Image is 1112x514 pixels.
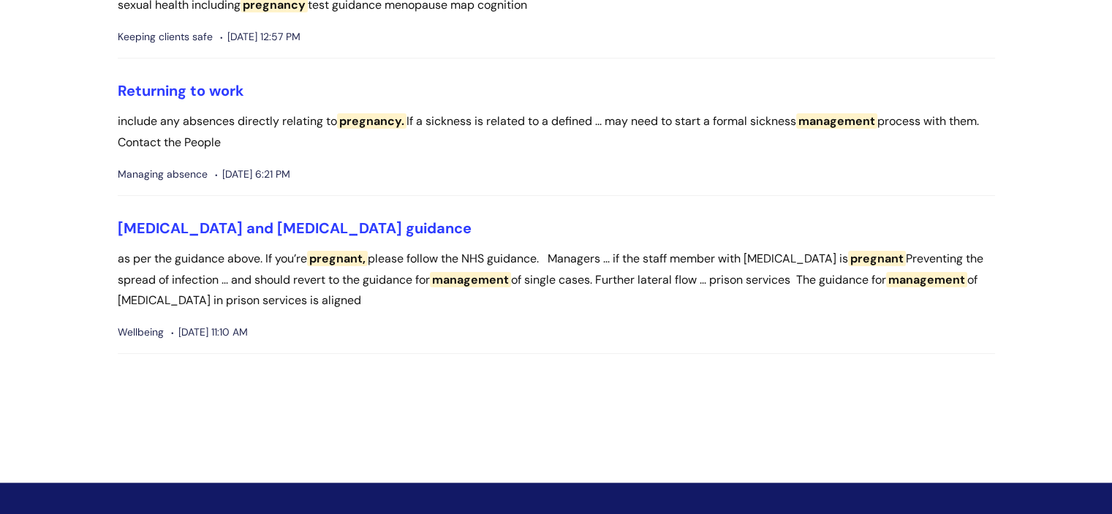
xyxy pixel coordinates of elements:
p: include any absences directly relating to If a sickness is related to a defined ... may need to s... [118,111,995,154]
a: Returning to work [118,81,244,100]
span: Managing absence [118,165,208,184]
span: [DATE] 12:57 PM [220,28,300,46]
span: management [796,113,877,129]
span: pregnancy. [337,113,406,129]
span: Keeping clients safe [118,28,213,46]
a: [MEDICAL_DATA] and [MEDICAL_DATA] guidance [118,219,472,238]
span: [DATE] 6:21 PM [215,165,290,184]
span: management [886,272,967,287]
p: as per the guidance above. If you’re please follow the NHS guidance. Managers ... if the staff me... [118,249,995,311]
span: Wellbeing [118,323,164,341]
span: pregnant, [307,251,368,266]
span: [DATE] 11:10 AM [171,323,248,341]
span: management [430,272,511,287]
span: pregnant [848,251,906,266]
